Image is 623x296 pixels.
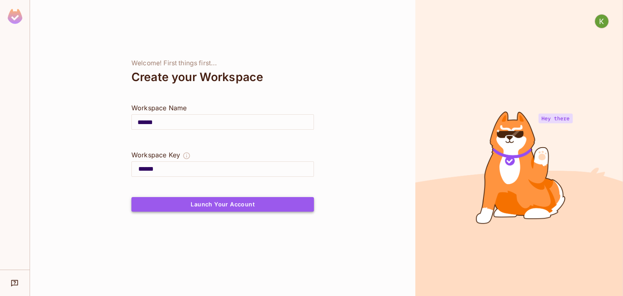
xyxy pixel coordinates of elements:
div: Workspace Key [131,150,180,160]
div: Create your Workspace [131,67,314,87]
button: The Workspace Key is unique, and serves as the identifier of your workspace. [183,150,191,161]
div: Help & Updates [6,275,24,291]
img: Kelvin blake [595,15,608,28]
div: Welcome! First things first... [131,59,314,67]
button: Launch Your Account [131,197,314,212]
div: Workspace Name [131,103,314,113]
img: SReyMgAAAABJRU5ErkJggg== [8,9,22,24]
